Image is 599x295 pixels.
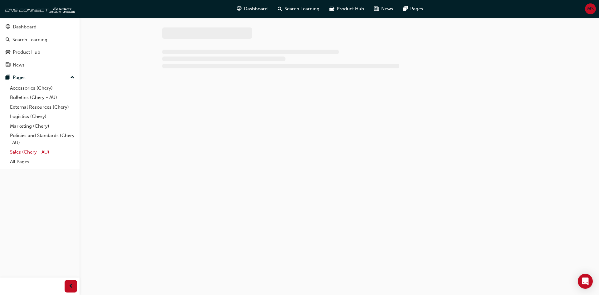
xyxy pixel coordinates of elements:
span: Pages [410,5,423,12]
div: Pages [13,74,26,81]
a: search-iconSearch Learning [273,2,324,15]
span: search-icon [6,37,10,43]
a: Sales (Chery - AU) [7,147,77,157]
span: search-icon [278,5,282,13]
span: car-icon [329,5,334,13]
a: All Pages [7,157,77,167]
div: Dashboard [13,23,37,31]
div: News [13,61,25,69]
div: Open Intercom Messenger [578,274,593,289]
a: News [2,59,77,71]
a: Marketing (Chery) [7,121,77,131]
a: news-iconNews [369,2,398,15]
div: Search Learning [12,36,47,43]
button: MS [585,3,596,14]
span: car-icon [6,50,10,55]
a: External Resources (Chery) [7,102,77,112]
a: Dashboard [2,21,77,33]
a: Logistics (Chery) [7,112,77,121]
span: prev-icon [69,283,73,290]
span: Dashboard [244,5,268,12]
a: Accessories (Chery) [7,83,77,93]
button: Pages [2,72,77,83]
span: guage-icon [237,5,241,13]
span: News [381,5,393,12]
button: DashboardSearch LearningProduct HubNews [2,20,77,72]
span: news-icon [6,62,10,68]
img: oneconnect [3,2,75,15]
span: Product Hub [337,5,364,12]
span: news-icon [374,5,379,13]
div: Product Hub [13,49,40,56]
a: pages-iconPages [398,2,428,15]
span: Search Learning [285,5,319,12]
a: Policies and Standards (Chery -AU) [7,131,77,147]
span: MS [587,5,594,12]
span: guage-icon [6,24,10,30]
span: pages-icon [403,5,408,13]
a: Bulletins (Chery - AU) [7,93,77,102]
a: guage-iconDashboard [232,2,273,15]
a: Search Learning [2,34,77,46]
span: up-icon [70,74,75,82]
a: Product Hub [2,47,77,58]
a: car-iconProduct Hub [324,2,369,15]
span: pages-icon [6,75,10,81]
